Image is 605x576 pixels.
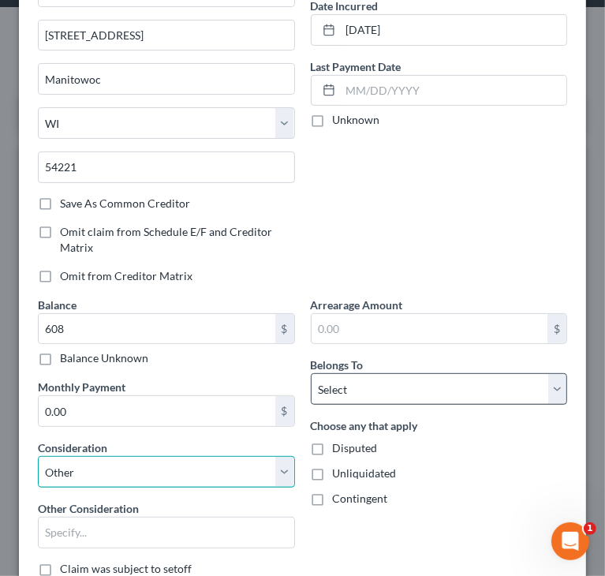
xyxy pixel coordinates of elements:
[60,196,190,211] label: Save As Common Creditor
[333,492,388,505] span: Contingent
[39,64,294,94] input: Enter city...
[38,297,77,313] label: Balance
[60,350,148,366] label: Balance Unknown
[39,518,294,548] input: Specify...
[333,112,380,128] label: Unknown
[38,500,139,517] label: Other Consideration
[551,522,589,560] iframe: Intercom live chat
[275,314,294,344] div: $
[341,76,567,106] input: MM/DD/YYYY
[312,314,548,344] input: 0.00
[38,379,125,395] label: Monthly Payment
[39,314,275,344] input: 0.00
[38,439,107,456] label: Consideration
[333,441,378,454] span: Disputed
[547,314,566,344] div: $
[60,269,192,282] span: Omit from Creditor Matrix
[275,396,294,426] div: $
[311,297,403,313] label: Arrearage Amount
[38,151,295,183] input: Enter zip...
[333,466,397,480] span: Unliquidated
[60,562,192,575] span: Claim was subject to setoff
[584,522,596,535] span: 1
[39,21,294,50] input: Apt, Suite, etc...
[311,58,401,75] label: Last Payment Date
[311,358,364,372] span: Belongs To
[60,225,272,254] span: Omit claim from Schedule E/F and Creditor Matrix
[39,396,275,426] input: 0.00
[341,15,567,45] input: MM/DD/YYYY
[311,417,418,434] label: Choose any that apply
